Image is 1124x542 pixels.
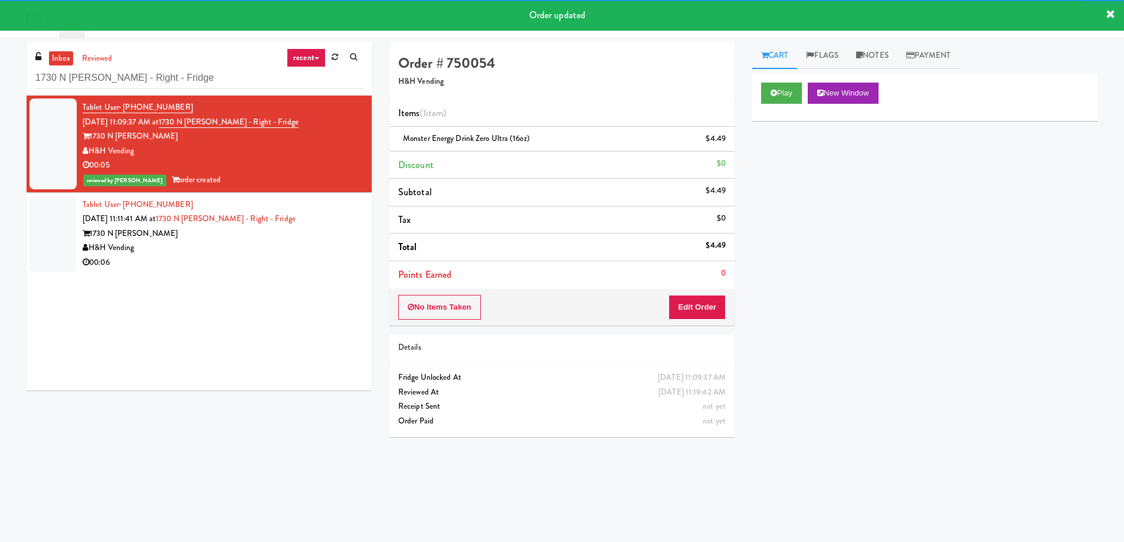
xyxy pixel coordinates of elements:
[27,96,372,193] li: Tablet User· [PHONE_NUMBER][DATE] 11:09:37 AM at1730 N [PERSON_NAME] - Right - Fridge1730 N [PERS...
[83,213,156,224] span: [DATE] 11:11:41 AM at
[703,400,726,412] span: not yet
[398,414,726,429] div: Order Paid
[808,83,879,104] button: New Window
[668,295,726,320] button: Edit Order
[159,116,299,128] a: 1730 N [PERSON_NAME] - Right - Fridge
[398,268,451,281] span: Points Earned
[79,51,116,66] a: reviewed
[706,132,726,146] div: $4.49
[119,199,193,210] span: · [PHONE_NUMBER]
[35,67,363,89] input: Search vision orders
[398,106,446,120] span: Items
[119,101,193,113] span: · [PHONE_NUMBER]
[398,399,726,414] div: Receipt Sent
[49,51,73,66] a: inbox
[797,42,847,69] a: Flags
[706,238,726,253] div: $4.49
[658,385,726,400] div: [DATE] 11:19:42 AM
[156,213,296,224] a: 1730 N [PERSON_NAME] - Right - Fridge
[717,211,726,226] div: $0
[398,240,417,254] span: Total
[83,101,193,113] a: Tablet User· [PHONE_NUMBER]
[398,158,434,172] span: Discount
[703,415,726,426] span: not yet
[398,340,726,355] div: Details
[27,193,372,275] li: Tablet User· [PHONE_NUMBER][DATE] 11:11:41 AM at1730 N [PERSON_NAME] - Right - Fridge1730 N [PERS...
[658,370,726,385] div: [DATE] 11:09:37 AM
[398,55,726,71] h4: Order # 750054
[287,48,326,67] a: recent
[83,129,363,144] div: 1730 N [PERSON_NAME]
[398,295,481,320] button: No Items Taken
[847,42,897,69] a: Notes
[172,174,221,185] span: order created
[897,42,960,69] a: Payment
[398,185,432,199] span: Subtotal
[398,385,726,400] div: Reviewed At
[398,370,726,385] div: Fridge Unlocked At
[83,116,159,127] span: [DATE] 11:09:37 AM at
[529,8,585,22] span: Order updated
[403,133,530,144] span: Monster Energy Drink Zero Ultra (16oz)
[752,42,798,69] a: Cart
[420,106,446,120] span: (1 )
[717,156,726,171] div: $0
[426,106,443,120] ng-pluralize: item
[83,226,363,241] div: 1730 N [PERSON_NAME]
[83,255,363,270] div: 00:06
[761,83,802,104] button: Play
[83,199,193,210] a: Tablet User· [PHONE_NUMBER]
[398,77,726,86] h5: H&H Vending
[398,213,411,226] span: Tax
[83,241,363,255] div: H&H Vending
[83,144,363,159] div: H&H Vending
[721,266,726,281] div: 0
[83,158,363,173] div: 00:05
[706,183,726,198] div: $4.49
[83,175,166,186] span: reviewed by [PERSON_NAME]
